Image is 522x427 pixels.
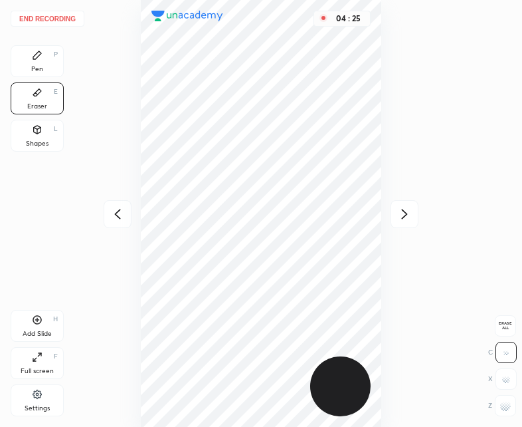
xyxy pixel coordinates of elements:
[488,395,516,416] div: Z
[488,342,517,363] div: C
[21,368,54,374] div: Full screen
[25,405,50,412] div: Settings
[54,126,58,132] div: L
[23,331,52,337] div: Add Slide
[151,11,223,21] img: logo.38c385cc.svg
[54,51,58,58] div: P
[11,11,84,27] button: End recording
[54,88,58,95] div: E
[488,368,517,390] div: X
[31,66,43,72] div: Pen
[26,140,48,147] div: Shapes
[27,103,47,110] div: Eraser
[54,353,58,360] div: F
[53,316,58,323] div: H
[333,14,365,23] div: 04 : 25
[495,321,515,331] span: Erase all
